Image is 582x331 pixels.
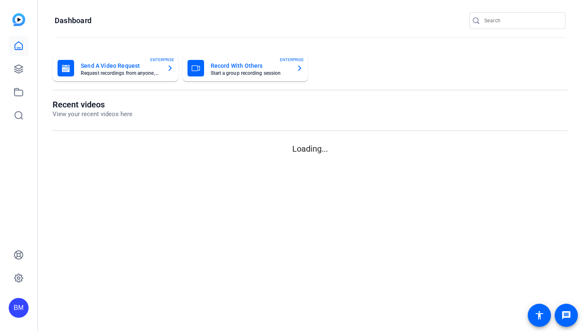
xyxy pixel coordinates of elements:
h1: Dashboard [55,16,91,26]
p: Loading... [53,143,568,155]
input: Search [484,16,559,26]
div: BM [9,298,29,318]
mat-card-title: Record With Others [211,61,290,71]
button: Record With OthersStart a group recording sessionENTERPRISE [183,55,308,81]
mat-card-subtitle: Start a group recording session [211,71,290,76]
span: ENTERPRISE [150,57,174,63]
p: View your recent videos here [53,110,132,119]
mat-card-title: Send A Video Request [81,61,160,71]
h1: Recent videos [53,100,132,110]
mat-card-subtitle: Request recordings from anyone, anywhere [81,71,160,76]
img: blue-gradient.svg [12,13,25,26]
button: Send A Video RequestRequest recordings from anyone, anywhereENTERPRISE [53,55,178,81]
span: ENTERPRISE [280,57,304,63]
mat-icon: message [561,310,571,320]
mat-icon: accessibility [534,310,544,320]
